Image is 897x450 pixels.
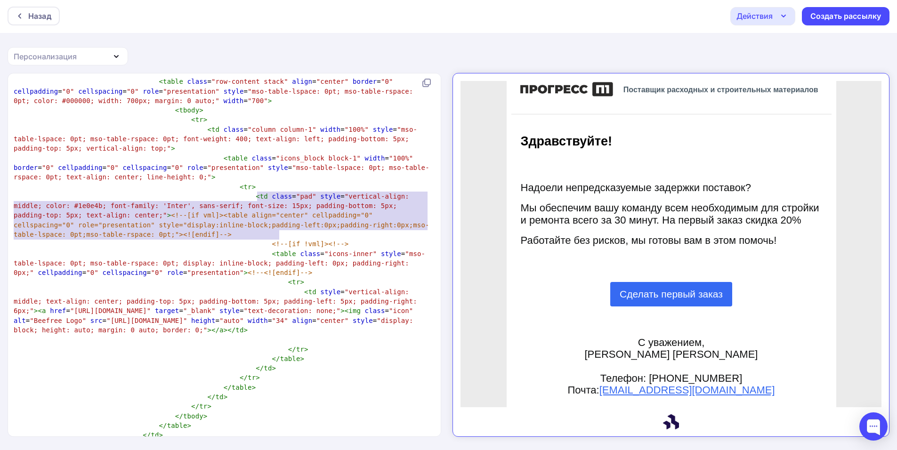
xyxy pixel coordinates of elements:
p: Телефон: [PHONE_NUMBER] [51,294,371,300]
span: Поставщик расходных и строительных материалов [163,5,358,13]
span: td [211,126,219,133]
span: border [14,164,38,171]
span: cellpadding [38,269,82,276]
span: = = = [14,126,417,153]
span: "0" [381,78,393,85]
span: class [300,250,321,257]
span: < [175,106,179,114]
img: Beefree Logo [202,333,218,348]
span: "vertical-align: middle; color: #1e0e4b; font-family: 'Inter', sans-serif; font-size: 15px; paddi... [14,193,413,219]
a: [EMAIL_ADDRESS][DOMAIN_NAME] [139,303,315,315]
span: a [42,307,46,314]
span: style [381,250,401,257]
span: "center" [316,317,349,324]
span: "0" [86,269,98,276]
span: tr [296,346,304,353]
span: tr [248,374,256,381]
span: style [373,126,393,133]
span: style [320,288,340,296]
div: Назад [28,10,51,22]
span: a [219,326,224,334]
span: table [227,154,248,162]
span: < [304,288,308,296]
span: width [320,126,340,133]
span: < [256,193,260,200]
a: Сделать первый заказ [150,210,272,218]
span: class [365,307,385,314]
span: td [260,193,268,200]
span: </ [288,346,296,353]
span: < [240,183,244,191]
span: > [252,183,256,191]
span: > [167,211,171,219]
span: < [272,250,276,257]
span: > [203,412,208,420]
span: cellspacing [78,88,122,95]
span: "vertical-align: middle; text-align: center; padding-top: 5px; padding-bottom: 5px; padding-left:... [14,288,421,315]
span: < [224,154,228,162]
span: td [151,431,159,439]
span: > [224,393,228,401]
span: <!--<![endif]--> [248,269,312,276]
span: td [216,393,224,401]
span: img [348,307,361,314]
span: = = = = = = = [14,154,429,181]
span: > [199,106,203,114]
span: > [187,422,192,429]
span: </ [256,364,264,372]
span: "column column-1" [248,126,316,133]
span: "text-decoration: none;" [244,307,341,314]
span: class [224,126,244,133]
p: Мы обеспечим вашу команду всем необходимым для стройки и ремонта всего за 30 минут. На первый зак... [60,121,362,146]
span: td [308,288,316,296]
span: "row-content stack" [211,78,288,85]
span: "mso-table-lspace: 0pt; mso-table-rspace: 0pt; display: inline-block; padding-left: 0px; padding-... [14,250,425,277]
span: > [300,355,304,362]
span: < [191,116,195,123]
span: td [235,326,243,334]
span: "[URL][DOMAIN_NAME]" [70,307,151,314]
span: style [268,164,288,171]
span: table [163,78,183,85]
span: class [252,154,272,162]
span: > [207,402,211,410]
span: border [353,78,377,85]
span: > [171,145,175,152]
span: </ [175,412,183,420]
span: </ [159,422,167,429]
span: "presentation" [207,164,264,171]
span: >< [340,307,348,314]
span: href [50,307,66,314]
span: "100%" [389,154,413,162]
span: height [191,317,215,324]
span: > [272,364,276,372]
span: tr [244,183,252,191]
span: "display: block; height: auto; margin: 0 auto; border: 0;" [14,317,417,334]
span: = = [14,193,429,238]
p: [PERSON_NAME] [PERSON_NAME] [51,270,371,276]
p: Надоели непредсказуемые задержки поставок? [60,101,362,113]
span: > [244,269,248,276]
span: "center" [316,78,349,85]
span: cellspacing [122,164,167,171]
span: style [353,317,373,324]
span: "0" [42,164,54,171]
span: td [264,364,272,372]
span: > [252,384,256,391]
span: align [292,317,312,324]
span: = = = = = [14,250,425,277]
button: Персонализация [8,47,128,65]
p: Работайте без рисков, мы готовы вам в этом помочь! [60,153,362,166]
span: < [159,78,163,85]
span: table [276,250,296,257]
span: </ [240,374,248,381]
span: "icons-inner" [324,250,377,257]
span: "[URL][DOMAIN_NAME]" [106,317,187,324]
span: role [167,269,183,276]
span: src [90,317,103,324]
div: Создать рассылку [810,11,881,22]
span: "700" [248,97,268,104]
span: <!--[if vml]><table align="center" cellpadding="0" cellspacing="0" role="presentation" style="dis... [14,211,429,238]
span: "100%" [345,126,369,133]
span: = = = = = = = = [14,78,417,104]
